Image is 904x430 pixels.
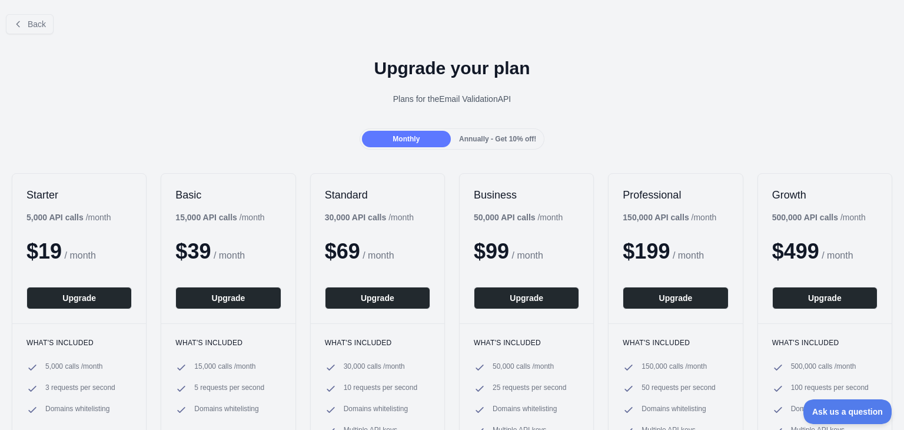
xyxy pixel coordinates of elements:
[325,211,414,223] div: / month
[803,399,892,424] iframe: Toggle Customer Support
[623,213,689,222] b: 150,000 API calls
[325,188,430,202] h2: Standard
[474,213,536,222] b: 50,000 API calls
[772,188,878,202] h2: Growth
[772,211,866,223] div: / month
[623,211,716,223] div: / month
[474,188,579,202] h2: Business
[623,188,728,202] h2: Professional
[772,213,838,222] b: 500,000 API calls
[325,213,387,222] b: 30,000 API calls
[474,211,563,223] div: / month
